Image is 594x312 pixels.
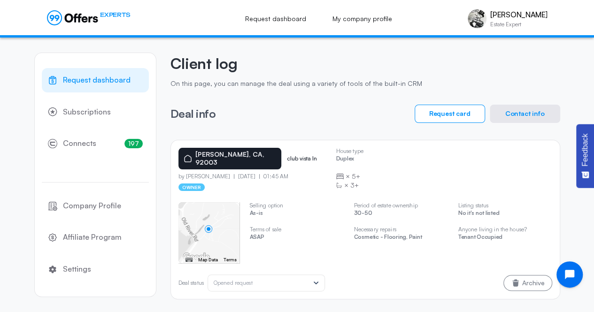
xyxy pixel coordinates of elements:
p: 01:45 AM [259,173,288,180]
span: Subscriptions [63,106,111,118]
p: [PERSON_NAME] [490,10,547,19]
p: Tenant Occupied [458,234,552,243]
p: House type [336,148,363,154]
span: 3+ [350,181,359,190]
span: Feedback [581,133,589,166]
button: Feedback - Show survey [576,124,594,188]
a: Settings [42,257,149,282]
p: Period of estate ownership [354,202,448,209]
img: Judah Michael [468,9,486,28]
p: Terms of sale [250,226,344,233]
p: Anyone living in the house? [458,226,552,233]
span: Settings [63,263,91,275]
swiper-slide: 4 / 4 [458,202,552,250]
a: Company Profile [42,194,149,218]
h3: Deal info [170,107,216,120]
a: Request dashboard [42,68,149,92]
a: EXPERTS [47,10,130,25]
button: Archive [503,275,552,291]
p: Deal status [178,280,204,286]
span: Company Profile [63,200,121,212]
p: Listing status [458,202,552,209]
p: club vista ln [287,155,328,162]
span: 197 [124,139,143,148]
p: [PERSON_NAME], CA, 92003 [195,151,276,167]
p: Selling option [250,202,344,209]
span: Affiliate Program [63,231,122,244]
swiper-slide: 1 / 4 [178,202,239,263]
a: Connects197 [42,131,149,156]
div: × [336,181,363,190]
h2: Client log [170,54,560,72]
a: My company profile [322,8,402,29]
p: [DATE] [234,173,259,180]
p: 30-50 [354,210,448,219]
button: Contact info [490,105,560,123]
span: Connects [63,137,96,150]
button: Request card [415,105,485,123]
a: Subscriptions [42,100,149,124]
swiper-slide: 2 / 4 [250,202,344,250]
span: Archive [522,280,545,286]
p: owner [178,183,205,191]
p: by [PERSON_NAME] [178,173,234,180]
span: Opened request [214,279,253,286]
span: 5+ [352,172,360,181]
p: On this page, you can manage the deal using a variety of tools of the built-in CRM [170,80,560,88]
p: ASAP [250,234,344,243]
div: × [336,172,363,181]
a: Request dashboard [235,8,316,29]
p: Necessary repairs [354,226,448,233]
p: No it's not listed [458,210,552,219]
p: Estate Expert [490,22,547,27]
a: Affiliate Program [42,225,149,250]
span: Request dashboard [63,74,131,86]
span: EXPERTS [100,10,130,19]
p: Duplex [336,155,363,164]
swiper-slide: 3 / 4 [354,202,448,250]
p: As-is [250,210,344,219]
p: Cosmetic - Flooring, Paint [354,234,448,243]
